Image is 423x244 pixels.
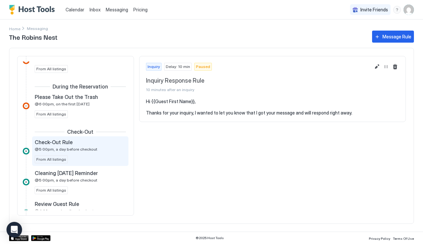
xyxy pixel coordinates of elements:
[373,63,381,71] button: Edit message rule
[382,63,390,71] button: Resume Message Rule
[35,94,98,100] span: Please Take Out the Trash
[9,32,366,42] span: The Robins Nest
[106,6,128,13] a: Messaging
[9,235,29,241] a: App Store
[35,170,98,176] span: Cleaning [DATE] Reminder
[35,201,79,207] span: Review Guest Rule
[106,7,128,12] span: Messaging
[133,7,148,13] span: Pricing
[393,6,401,14] div: menu
[6,222,22,237] div: Open Intercom Messenger
[35,178,97,183] span: @5:00pm, a day before checkout
[148,64,160,70] span: Inquiry
[35,139,73,145] span: Check-Out Rule
[36,187,66,193] span: From All listings
[393,235,414,241] a: Terms Of Use
[369,237,390,240] span: Privacy Policy
[36,66,66,72] span: From All listings
[35,147,97,152] span: @5:00pm, a day before checkout
[53,83,108,90] span: During the Reservation
[146,77,370,85] span: Inquiry Response Rule
[391,63,399,71] button: Delete message rule
[372,31,414,43] button: Message Rule
[35,102,90,106] span: @6:00pm, on the first [DATE]
[36,156,66,162] span: From All listings
[196,236,224,240] span: © 2025 Host Tools
[382,33,411,40] div: Message Rule
[31,235,51,241] a: Google Play Store
[9,25,20,32] div: Breadcrumb
[146,87,370,92] span: 10 minutes after an inquiry
[90,7,101,12] span: Inbox
[196,64,210,70] span: Paused
[146,99,399,116] pre: Hi {{Guest First Name}}, Thanks for your inquiry, I wanted to let you know that I got your messag...
[67,129,93,135] span: Check-Out
[9,26,20,31] span: Home
[66,7,84,12] span: Calendar
[90,6,101,13] a: Inbox
[36,111,66,117] span: From All listings
[35,209,94,213] span: @4:00pm, a day after checkout
[393,237,414,240] span: Terms Of Use
[166,64,190,70] span: Delay: 10 min
[369,235,390,241] a: Privacy Policy
[9,5,58,15] a: Host Tools Logo
[9,25,20,32] a: Home
[360,7,388,13] span: Invite Friends
[27,26,48,31] span: Breadcrumb
[404,5,414,15] div: User profile
[66,6,84,13] a: Calendar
